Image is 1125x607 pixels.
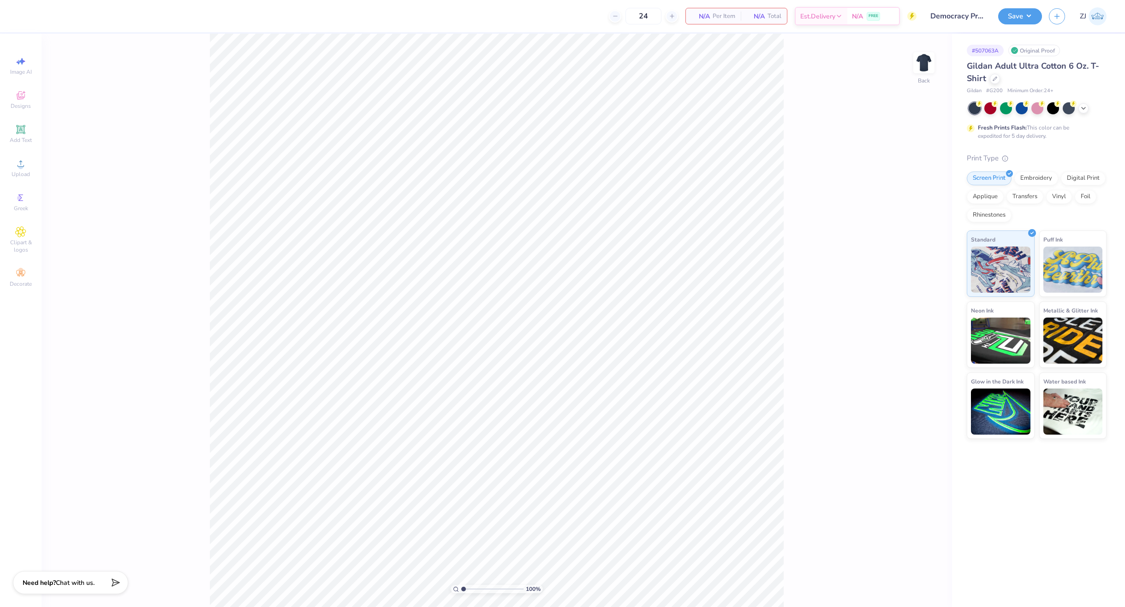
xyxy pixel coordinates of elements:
span: Clipart & logos [5,239,37,253]
div: Embroidery [1014,171,1058,185]
button: Save [998,8,1042,24]
input: Untitled Design [923,7,991,25]
span: Total [768,12,781,21]
span: Upload [12,171,30,178]
strong: Fresh Prints Flash: [978,124,1027,131]
span: Add Text [10,136,32,144]
span: N/A [852,12,863,21]
div: Foil [1075,190,1096,204]
span: Designs [11,102,31,110]
strong: Need help? [23,578,56,587]
div: Screen Print [967,171,1012,185]
img: Water based Ink [1043,389,1103,435]
span: Est. Delivery [800,12,835,21]
span: N/A [746,12,765,21]
img: Glow in the Dark Ink [971,389,1030,435]
img: Standard [971,247,1030,293]
div: Back [918,77,930,85]
div: Applique [967,190,1004,204]
span: Glow in the Dark Ink [971,377,1024,386]
span: Metallic & Glitter Ink [1043,306,1098,315]
span: Water based Ink [1043,377,1086,386]
div: Original Proof [1008,45,1060,56]
span: FREE [869,13,878,19]
img: Zhor Junavee Antocan [1089,7,1107,25]
img: Neon Ink [971,318,1030,364]
img: Puff Ink [1043,247,1103,293]
span: Minimum Order: 24 + [1007,87,1054,95]
span: Puff Ink [1043,235,1063,244]
a: ZJ [1080,7,1107,25]
div: Print Type [967,153,1107,164]
input: – – [625,8,661,24]
img: Metallic & Glitter Ink [1043,318,1103,364]
span: Image AI [10,68,32,76]
span: # G200 [986,87,1003,95]
img: Back [915,53,933,72]
span: Greek [14,205,28,212]
span: Gildan [967,87,982,95]
span: Chat with us. [56,578,95,587]
div: Transfers [1006,190,1043,204]
span: 100 % [526,585,541,593]
div: Rhinestones [967,208,1012,222]
span: Neon Ink [971,306,994,315]
div: This color can be expedited for 5 day delivery. [978,124,1091,140]
span: ZJ [1080,11,1086,22]
span: Decorate [10,280,32,288]
span: Per Item [713,12,735,21]
div: # 507063A [967,45,1004,56]
span: Standard [971,235,995,244]
div: Vinyl [1046,190,1072,204]
span: Gildan Adult Ultra Cotton 6 Oz. T-Shirt [967,60,1099,84]
div: Digital Print [1061,171,1106,185]
span: N/A [691,12,710,21]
